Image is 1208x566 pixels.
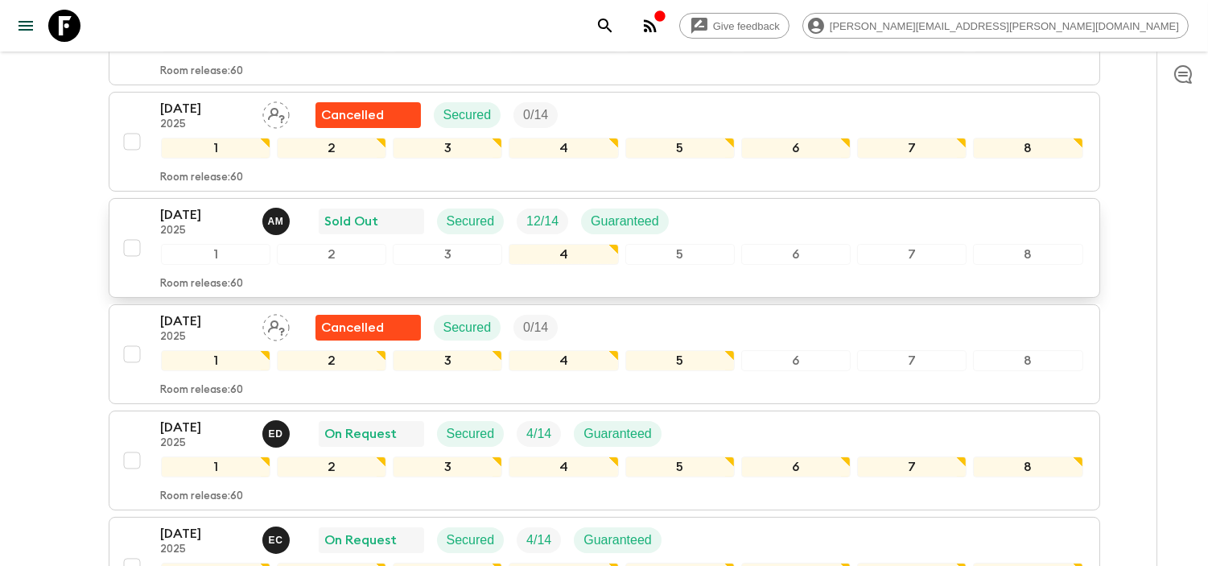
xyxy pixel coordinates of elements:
[109,92,1100,192] button: [DATE]2025Assign pack leaderFlash Pack cancellationSecuredTrip Fill12345678Room release:60
[437,527,505,553] div: Secured
[973,457,1082,477] div: 8
[277,244,386,265] div: 2
[268,215,284,228] p: A M
[262,213,293,225] span: Allan Morales
[161,418,249,437] p: [DATE]
[161,457,270,477] div: 1
[161,350,270,371] div: 1
[393,138,502,159] div: 3
[523,318,548,337] p: 0 / 14
[591,212,659,231] p: Guaranteed
[161,278,244,291] p: Room release: 60
[741,138,851,159] div: 6
[509,350,618,371] div: 4
[513,102,558,128] div: Trip Fill
[161,99,249,118] p: [DATE]
[517,527,561,553] div: Trip Fill
[109,198,1100,298] button: [DATE]2025Allan MoralesSold OutSecuredTrip FillGuaranteed12345678Room release:60
[325,531,398,550] p: On Request
[109,411,1100,510] button: [DATE]2025Edwin Duarte RíosOn RequestSecuredTrip FillGuaranteed12345678Room release:60
[741,244,851,265] div: 6
[393,350,502,371] div: 3
[589,10,621,42] button: search adventures
[262,106,290,119] span: Assign pack leader
[583,424,652,444] p: Guaranteed
[277,457,386,477] div: 2
[523,105,548,125] p: 0 / 14
[10,10,42,42] button: menu
[161,118,249,131] p: 2025
[262,531,293,544] span: Eduardo Caravaca
[322,318,385,337] p: Cancelled
[447,212,495,231] p: Secured
[393,244,502,265] div: 3
[161,138,270,159] div: 1
[625,138,735,159] div: 5
[161,490,244,503] p: Room release: 60
[802,13,1189,39] div: [PERSON_NAME][EMAIL_ADDRESS][PERSON_NAME][DOMAIN_NAME]
[857,457,967,477] div: 7
[262,425,293,438] span: Edwin Duarte Ríos
[443,105,492,125] p: Secured
[447,424,495,444] p: Secured
[625,244,735,265] div: 5
[583,531,652,550] p: Guaranteed
[526,424,551,444] p: 4 / 14
[161,171,244,184] p: Room release: 60
[262,208,293,235] button: AM
[526,531,551,550] p: 4 / 14
[447,531,495,550] p: Secured
[625,350,735,371] div: 5
[161,331,249,344] p: 2025
[437,209,505,234] div: Secured
[109,304,1100,404] button: [DATE]2025Assign pack leaderFlash Pack cancellationSecuredTrip Fill12345678Room release:60
[434,315,501,341] div: Secured
[509,138,618,159] div: 4
[741,350,851,371] div: 6
[517,209,568,234] div: Trip Fill
[161,205,249,225] p: [DATE]
[625,457,735,477] div: 5
[509,244,618,265] div: 4
[741,457,851,477] div: 6
[322,105,385,125] p: Cancelled
[704,20,789,32] span: Give feedback
[513,315,558,341] div: Trip Fill
[857,138,967,159] div: 7
[857,350,967,371] div: 7
[262,319,290,332] span: Assign pack leader
[269,534,283,547] p: E C
[277,350,386,371] div: 2
[393,457,502,477] div: 3
[262,420,293,448] button: ED
[161,524,249,543] p: [DATE]
[857,244,967,265] div: 7
[821,20,1188,32] span: [PERSON_NAME][EMAIL_ADDRESS][PERSON_NAME][DOMAIN_NAME]
[161,543,249,556] p: 2025
[434,102,501,128] div: Secured
[269,428,283,440] p: E D
[443,318,492,337] p: Secured
[161,384,244,397] p: Room release: 60
[315,315,421,341] div: Flash Pack cancellation
[509,457,618,477] div: 4
[161,225,249,238] p: 2025
[517,421,561,447] div: Trip Fill
[973,350,1082,371] div: 8
[973,244,1082,265] div: 8
[973,138,1082,159] div: 8
[161,65,244,78] p: Room release: 60
[262,527,293,554] button: EC
[325,212,379,231] p: Sold Out
[161,437,249,450] p: 2025
[325,424,398,444] p: On Request
[315,102,421,128] div: Flash Pack cancellation
[679,13,790,39] a: Give feedback
[437,421,505,447] div: Secured
[161,244,270,265] div: 1
[526,212,559,231] p: 12 / 14
[277,138,386,159] div: 2
[161,312,249,331] p: [DATE]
